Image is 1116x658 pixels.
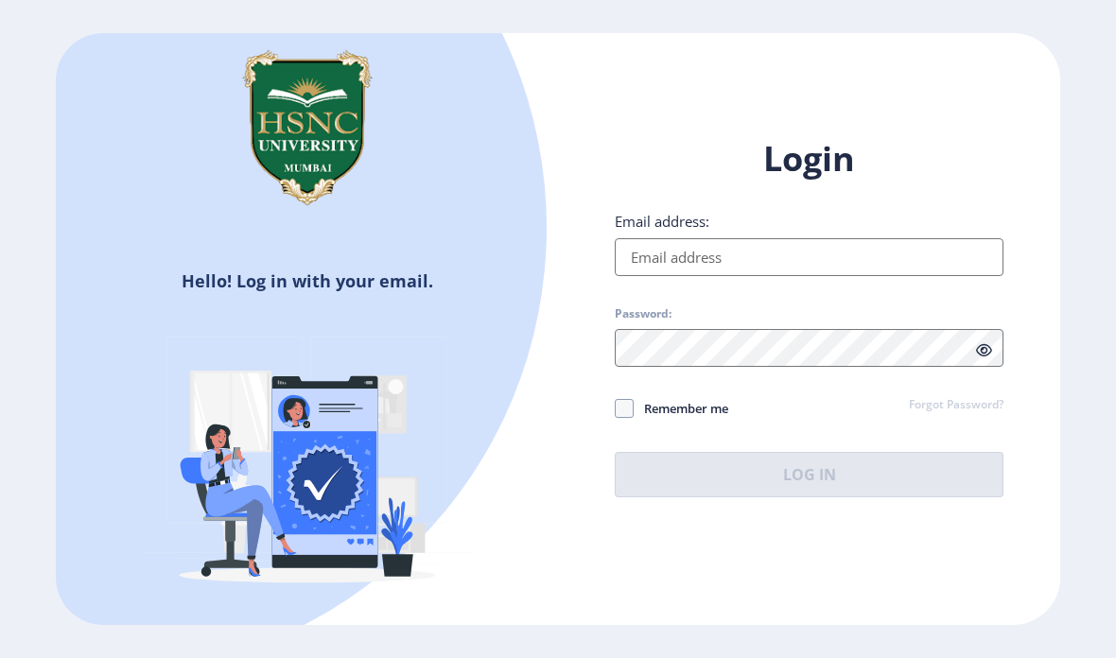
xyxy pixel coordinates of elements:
label: Email address: [615,212,709,231]
img: Verified-rafiki.svg [142,300,473,631]
span: Remember me [634,397,728,420]
img: hsnc.png [213,33,402,222]
h1: Login [615,136,1003,182]
input: Email address [615,238,1003,276]
button: Log In [615,452,1003,497]
a: Forgot Password? [909,397,1003,414]
label: Password: [615,306,671,321]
